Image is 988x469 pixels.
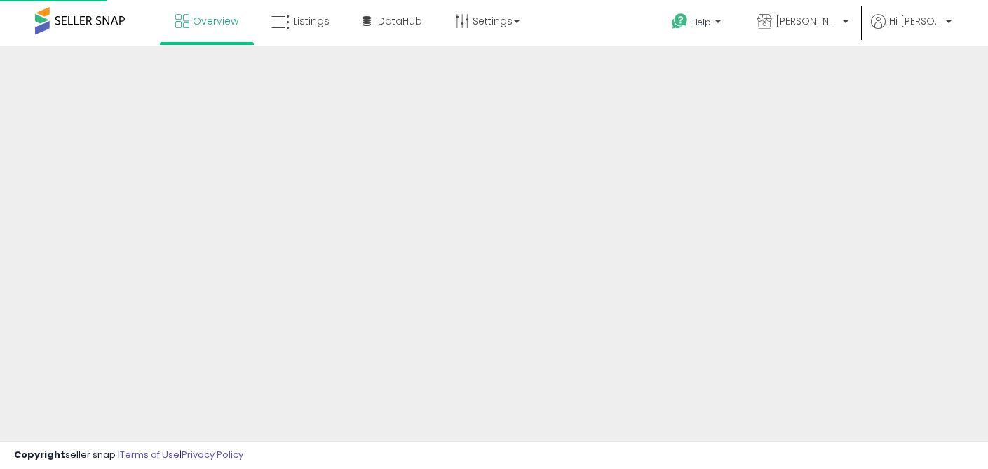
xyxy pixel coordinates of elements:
[776,14,839,28] span: [PERSON_NAME] Distribution
[14,448,65,461] strong: Copyright
[14,449,243,462] div: seller snap | |
[671,13,689,30] i: Get Help
[378,14,422,28] span: DataHub
[293,14,330,28] span: Listings
[193,14,238,28] span: Overview
[120,448,180,461] a: Terms of Use
[692,16,711,28] span: Help
[182,448,243,461] a: Privacy Policy
[871,14,952,46] a: Hi [PERSON_NAME]
[661,2,735,46] a: Help
[889,14,942,28] span: Hi [PERSON_NAME]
